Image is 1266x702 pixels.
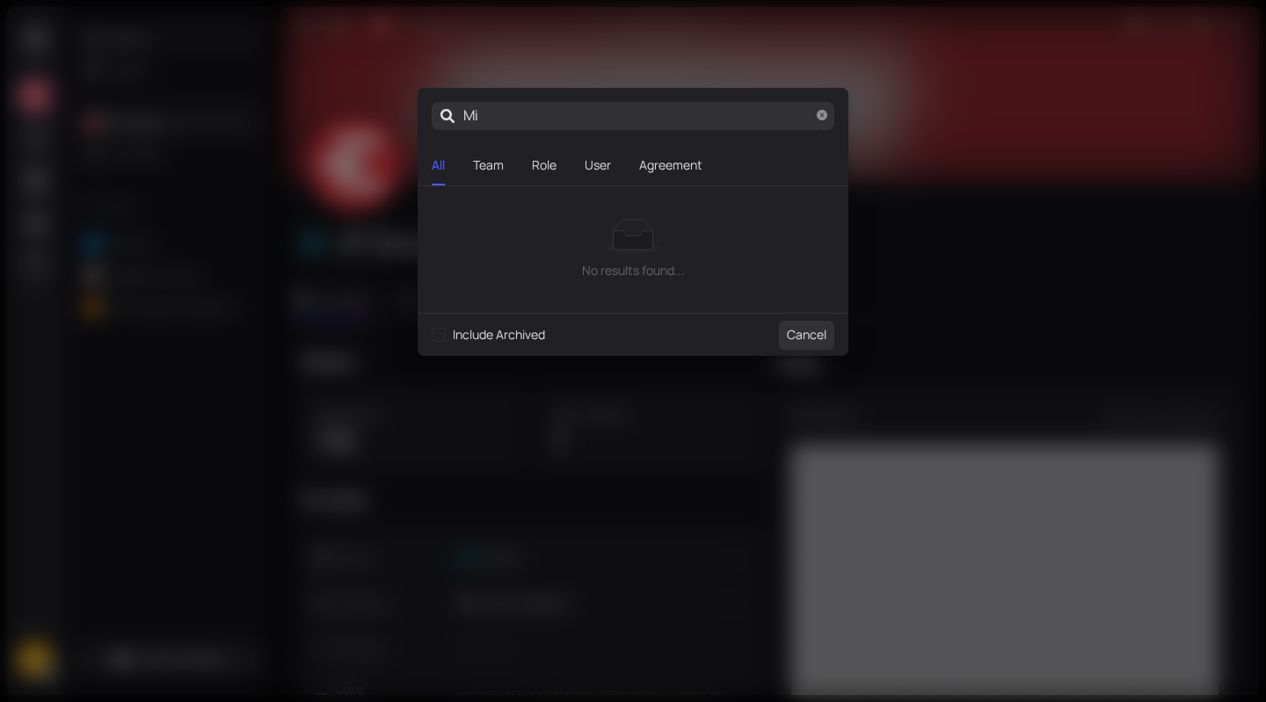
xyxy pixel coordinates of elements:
div: Agreement [639,156,702,175]
div: User [585,156,611,175]
div: Role [532,156,557,175]
span: close-circle [817,110,827,120]
div: Team [473,156,504,175]
div: No results found... [435,261,831,280]
div: All [432,156,445,175]
span: Include Archived [446,325,552,344]
button: Cancel [779,321,834,349]
input: Search... [463,102,820,130]
span: close-circle [817,108,827,125]
span: Cancel [787,325,826,344]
